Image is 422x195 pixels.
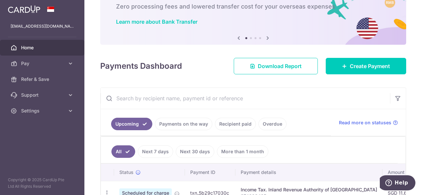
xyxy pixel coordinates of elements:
[339,119,398,126] a: Read more on statuses
[258,118,286,130] a: Overdue
[350,62,390,70] span: Create Payment
[215,118,256,130] a: Recipient paid
[111,145,135,158] a: All
[380,175,415,192] iframe: Opens a widget where you can find more information
[11,23,74,30] p: [EMAIL_ADDRESS][DOMAIN_NAME]
[155,118,212,130] a: Payments on the way
[21,92,65,98] span: Support
[185,164,235,181] th: Payment ID
[8,5,40,13] img: CardUp
[21,76,65,83] span: Refer & Save
[138,145,173,158] a: Next 7 days
[116,18,197,25] a: Learn more about Bank Transfer
[234,58,318,74] a: Download Report
[235,164,382,181] th: Payment details
[388,169,405,176] span: Amount
[339,119,391,126] span: Read more on statuses
[21,108,65,114] span: Settings
[21,60,65,67] span: Pay
[21,44,65,51] span: Home
[326,58,406,74] a: Create Payment
[119,169,134,176] span: Status
[100,60,182,72] h4: Payments Dashboard
[101,88,390,109] input: Search by recipient name, payment id or reference
[241,186,377,193] div: Income Tax. Inland Revenue Authority of [GEOGRAPHIC_DATA]
[116,3,390,11] h6: Zero processing fees and lowered transfer cost for your overseas expenses
[111,118,152,130] a: Upcoming
[217,145,268,158] a: More than 1 month
[258,62,302,70] span: Download Report
[176,145,214,158] a: Next 30 days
